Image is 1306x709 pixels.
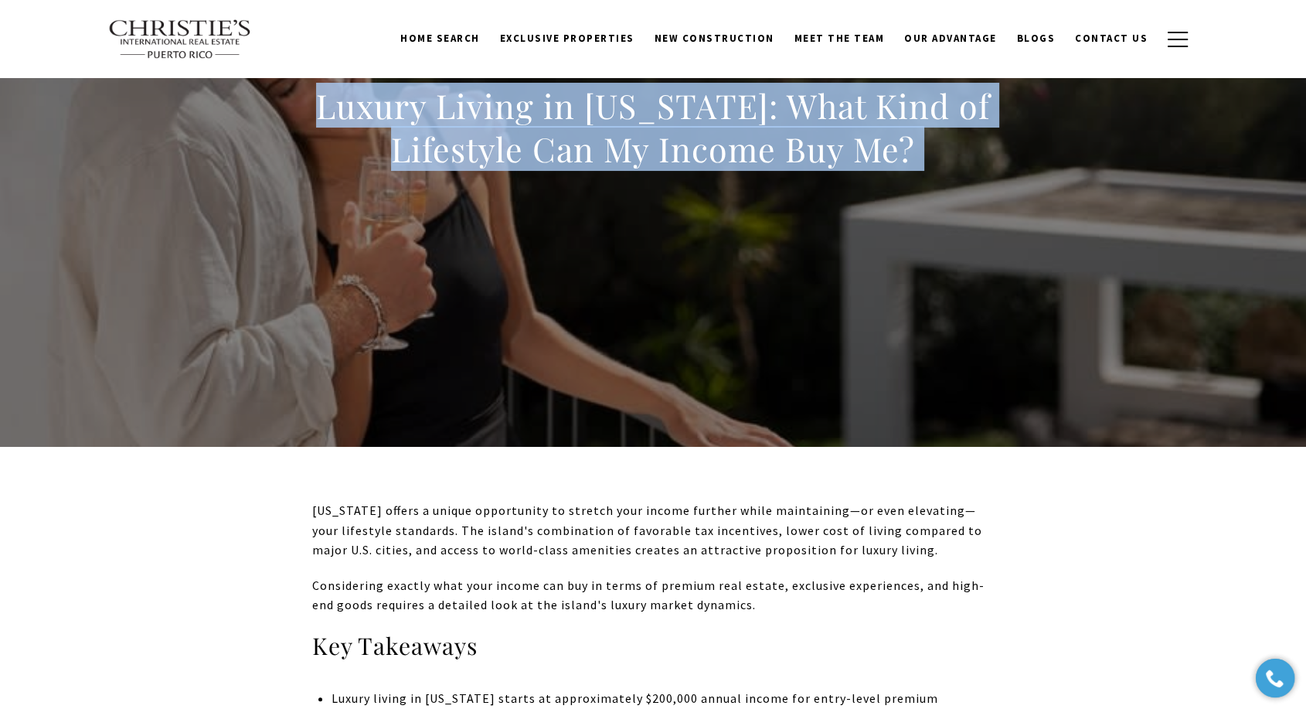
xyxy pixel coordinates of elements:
span: Contact Us [1075,32,1148,45]
p: [US_STATE] offers a unique opportunity to stretch your income further while maintaining—or even e... [312,501,994,561]
img: Christie's International Real Estate text transparent background [108,19,252,60]
h3: Key Takeaways [312,631,994,661]
a: Home Search [390,24,490,53]
a: Our Advantage [894,24,1007,53]
span: Exclusive Properties [500,32,634,45]
span: New Construction [655,32,774,45]
p: Considering exactly what your income can buy in terms of premium real estate, exclusive experienc... [312,576,994,615]
a: Exclusive Properties [490,24,644,53]
a: Meet the Team [784,24,895,53]
h1: Luxury Living in [US_STATE]: What Kind of Lifestyle Can My Income Buy Me? [312,84,994,171]
a: Blogs [1007,24,1066,53]
a: New Construction [644,24,784,53]
span: Our Advantage [904,32,997,45]
span: Blogs [1017,32,1056,45]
